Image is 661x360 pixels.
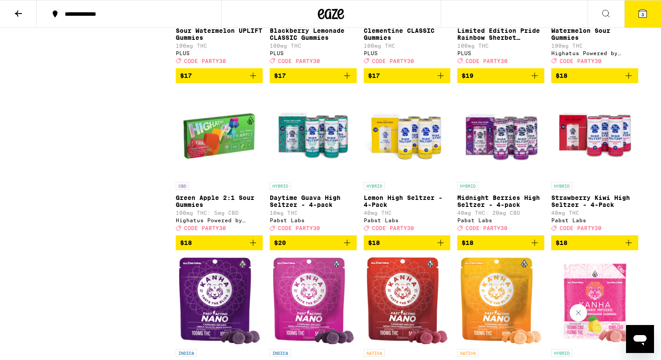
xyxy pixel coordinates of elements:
[184,225,226,231] span: CODE PARTY30
[176,43,263,49] p: 100mg THC
[372,225,414,231] span: CODE PARTY30
[5,6,63,13] span: Hi. Need any help?
[176,210,263,216] p: 100mg THC: 5mg CBD
[641,12,644,17] span: 3
[560,58,602,64] span: CODE PARTY30
[364,68,451,83] button: Add to bag
[551,182,572,190] p: HYBRID
[551,68,638,83] button: Add to bag
[270,43,357,49] p: 100mg THC
[270,27,357,41] p: Blackberry Lemonade CLASSIC Gummies
[551,50,638,56] div: Highatus Powered by Cannabiotix
[364,50,451,56] div: PLUS
[457,349,478,357] p: SATIVA
[278,225,320,231] span: CODE PARTY30
[176,90,263,178] img: Highatus Powered by Cannabiotix - Green Apple 2:1 Sour Gummies
[364,182,385,190] p: HYBRID
[176,194,263,208] p: Green Apple 2:1 Sour Gummies
[466,225,508,231] span: CODE PARTY30
[274,239,286,246] span: $20
[462,239,473,246] span: $18
[551,235,638,250] button: Add to bag
[460,257,542,345] img: Kanha - Tangerine Twist Nano Gummies
[270,210,357,216] p: 10mg THC
[457,217,544,223] div: Pabst Labs
[466,58,508,64] span: CODE PARTY30
[372,58,414,64] span: CODE PARTY30
[364,349,385,357] p: SATIVA
[551,217,638,223] div: Pabst Labs
[556,239,567,246] span: $18
[457,210,544,216] p: 40mg THC: 20mg CBD
[270,90,357,235] a: Open page for Daytime Guava High Seltzer - 4-pack from Pabst Labs
[570,304,587,322] iframe: Close message
[270,235,357,250] button: Add to bag
[457,68,544,83] button: Add to bag
[270,50,357,56] div: PLUS
[368,239,380,246] span: $18
[176,235,263,250] button: Add to bag
[176,50,263,56] div: PLUS
[176,90,263,235] a: Open page for Green Apple 2:1 Sour Gummies from Highatus Powered by Cannabiotix
[274,72,286,79] span: $17
[364,217,451,223] div: Pabst Labs
[457,235,544,250] button: Add to bag
[176,349,197,357] p: INDICA
[626,325,654,353] iframe: Button to launch messaging window
[560,225,602,231] span: CODE PARTY30
[551,27,638,41] p: Watermelon Sour Gummies
[457,90,544,178] img: Pabst Labs - Midnight Berries High Seltzer - 4-pack
[270,217,357,223] div: Pabst Labs
[278,58,320,64] span: CODE PARTY30
[457,90,544,235] a: Open page for Midnight Berries High Seltzer - 4-pack from Pabst Labs
[364,194,451,208] p: Lemon High Seltzer - 4-Pack
[176,27,263,41] p: Sour Watermelon UPLIFT Gummies
[270,349,291,357] p: INDICA
[457,27,544,41] p: Limited Edition Pride Rainbow Sherbet Gummies
[551,90,638,235] a: Open page for Strawberry Kiwi High Seltzer - 4-Pack from Pabst Labs
[364,90,451,235] a: Open page for Lemon High Seltzer - 4-Pack from Pabst Labs
[551,210,638,216] p: 40mg THC
[180,72,192,79] span: $17
[178,257,260,345] img: Kanha - Galactic Grape Nano Gummies
[364,210,451,216] p: 40mg THC
[552,257,638,345] img: Kanha - Pink Lemonade 1:1 CBD Gummies
[270,90,357,178] img: Pabst Labs - Daytime Guava High Seltzer - 4-pack
[551,349,572,357] p: HYBRID
[551,194,638,208] p: Strawberry Kiwi High Seltzer - 4-Pack
[551,90,638,178] img: Pabst Labs - Strawberry Kiwi High Seltzer - 4-Pack
[551,43,638,49] p: 100mg THC
[270,182,291,190] p: HYBRID
[364,43,451,49] p: 100mg THC
[364,27,451,41] p: Clementine CLASSIC Gummies
[176,182,189,190] p: CBD
[176,217,263,223] div: Highatus Powered by Cannabiotix
[272,257,354,345] img: Kanha - Passionfruit Paradise Nano Gummies
[184,58,226,64] span: CODE PARTY30
[180,239,192,246] span: $18
[364,90,451,178] img: Pabst Labs - Lemon High Seltzer - 4-Pack
[368,72,380,79] span: $17
[176,68,263,83] button: Add to bag
[270,194,357,208] p: Daytime Guava High Seltzer - 4-pack
[270,68,357,83] button: Add to bag
[457,194,544,208] p: Midnight Berries High Seltzer - 4-pack
[624,0,661,28] button: 3
[556,72,567,79] span: $18
[366,257,448,345] img: Kanha - Cran-Pomegranate Punch Nano Gummies
[457,182,478,190] p: HYBRID
[364,235,451,250] button: Add to bag
[457,50,544,56] div: PLUS
[457,43,544,49] p: 100mg THC
[462,72,473,79] span: $19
